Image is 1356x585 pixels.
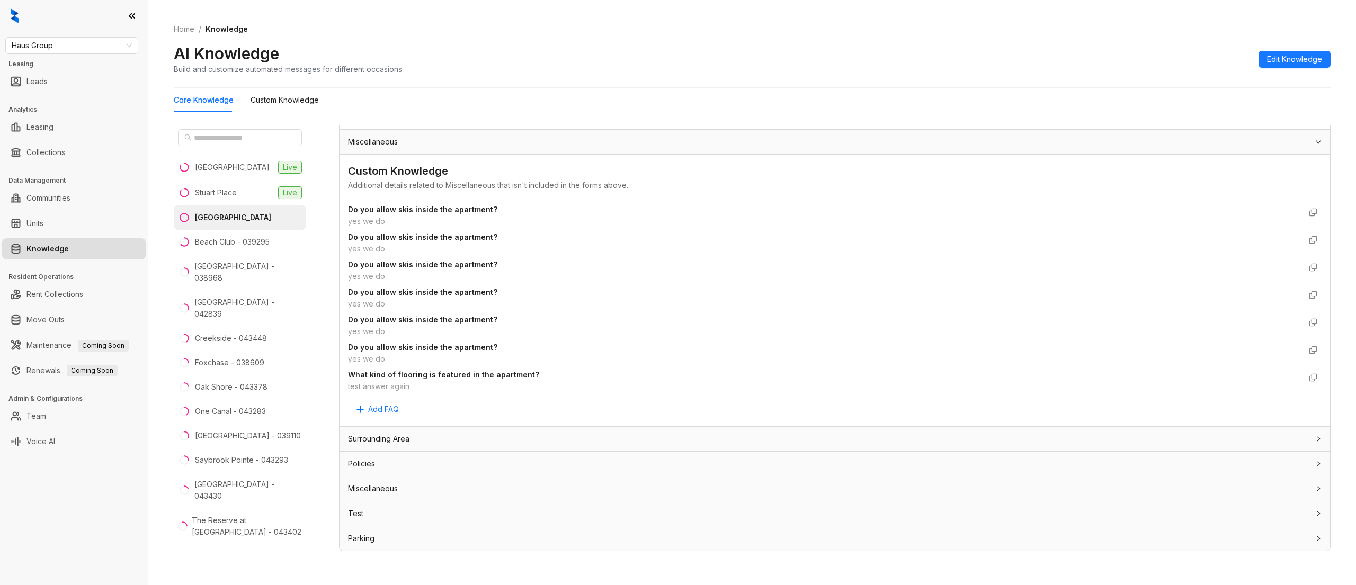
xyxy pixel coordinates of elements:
[348,287,497,296] strong: Do you allow skis inside the apartment?
[348,458,375,470] span: Policies
[206,24,248,33] span: Knowledge
[195,187,237,199] div: Stuart Place
[1315,461,1322,467] span: collapsed
[1315,510,1322,517] span: collapsed
[348,343,497,352] strong: Do you allow skis inside the apartment?
[194,479,302,502] div: [GEOGRAPHIC_DATA] - 043430
[195,381,267,393] div: Oak Shore - 043378
[26,213,43,234] a: Units
[195,406,266,417] div: One Canal - 043283
[340,427,1330,451] div: Surrounding Area
[2,309,146,330] li: Move Outs
[348,483,398,494] span: Miscellaneous
[26,71,48,92] a: Leads
[348,370,539,379] strong: What kind of flooring is featured in the apartment?
[26,142,65,163] a: Collections
[11,8,19,23] img: logo
[2,284,146,305] li: Rent Collections
[199,23,201,35] li: /
[340,526,1330,551] div: Parking
[251,94,319,106] div: Custom Knowledge
[174,94,234,106] div: Core Knowledge
[195,454,288,466] div: Saybrook Pointe - 043293
[340,452,1330,476] div: Policies
[26,187,70,209] a: Communities
[278,161,302,174] span: Live
[340,130,1330,154] div: Miscellaneous
[194,296,302,320] div: [GEOGRAPHIC_DATA] - 042839
[26,406,46,427] a: Team
[348,315,497,324] strong: Do you allow skis inside the apartment?
[8,272,148,282] h3: Resident Operations
[1315,485,1322,492] span: collapsed
[67,365,118,376] span: Coming Soon
[1259,51,1331,68] button: Edit Knowledge
[78,340,129,352] span: Coming Soon
[1267,53,1322,65] span: Edit Knowledge
[1315,535,1322,542] span: collapsed
[2,335,146,356] li: Maintenance
[348,326,1300,337] div: yes we do
[348,353,1300,365] div: yes we do
[2,213,146,234] li: Units
[184,134,192,141] span: search
[348,205,497,214] strong: Do you allow skis inside the apartment?
[348,136,398,148] span: Miscellaneous
[12,38,132,53] span: Haus Group
[26,238,69,259] a: Knowledge
[26,284,83,305] a: Rent Collections
[2,406,146,427] li: Team
[1315,139,1322,145] span: expanded
[26,360,118,381] a: RenewalsComing Soon
[2,238,146,259] li: Knowledge
[348,243,1300,255] div: yes we do
[26,309,65,330] a: Move Outs
[195,357,264,368] div: Foxchase - 038609
[340,501,1330,526] div: Test
[192,515,302,538] div: The Reserve at [GEOGRAPHIC_DATA] - 043402
[368,403,399,415] span: Add FAQ
[26,116,53,138] a: Leasing
[340,476,1330,501] div: Miscellaneous
[2,187,146,209] li: Communities
[8,394,148,403] h3: Admin & Configurations
[348,260,497,269] strong: Do you allow skis inside the apartment?
[1315,436,1322,442] span: collapsed
[8,59,148,69] h3: Leasing
[195,161,270,173] div: [GEOGRAPHIC_DATA]
[348,232,497,241] strong: Do you allow skis inside the apartment?
[195,236,270,248] div: Beach Club - 039295
[348,433,409,445] span: Surrounding Area
[2,116,146,138] li: Leasing
[194,260,302,284] div: [GEOGRAPHIC_DATA] - 038968
[174,64,404,75] div: Build and customize automated messages for different occasions.
[348,163,1322,179] div: Custom Knowledge
[2,71,146,92] li: Leads
[348,533,374,544] span: Parking
[348,381,1300,392] div: test answer again
[348,298,1300,310] div: yes we do
[348,179,1322,191] div: Additional details related to Miscellaneous that isn't included in the forms above.
[174,43,279,64] h2: AI Knowledge
[348,271,1300,282] div: yes we do
[8,105,148,114] h3: Analytics
[348,508,363,519] span: Test
[2,360,146,381] li: Renewals
[195,212,271,223] div: [GEOGRAPHIC_DATA]
[348,215,1300,227] div: yes we do
[195,430,301,442] div: [GEOGRAPHIC_DATA] - 039110
[195,332,267,344] div: Creekside - 043448
[2,142,146,163] li: Collections
[8,176,148,185] h3: Data Management
[278,186,302,199] span: Live
[172,23,197,35] a: Home
[348,401,407,418] button: Add FAQ
[2,431,146,452] li: Voice AI
[26,431,55,452] a: Voice AI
